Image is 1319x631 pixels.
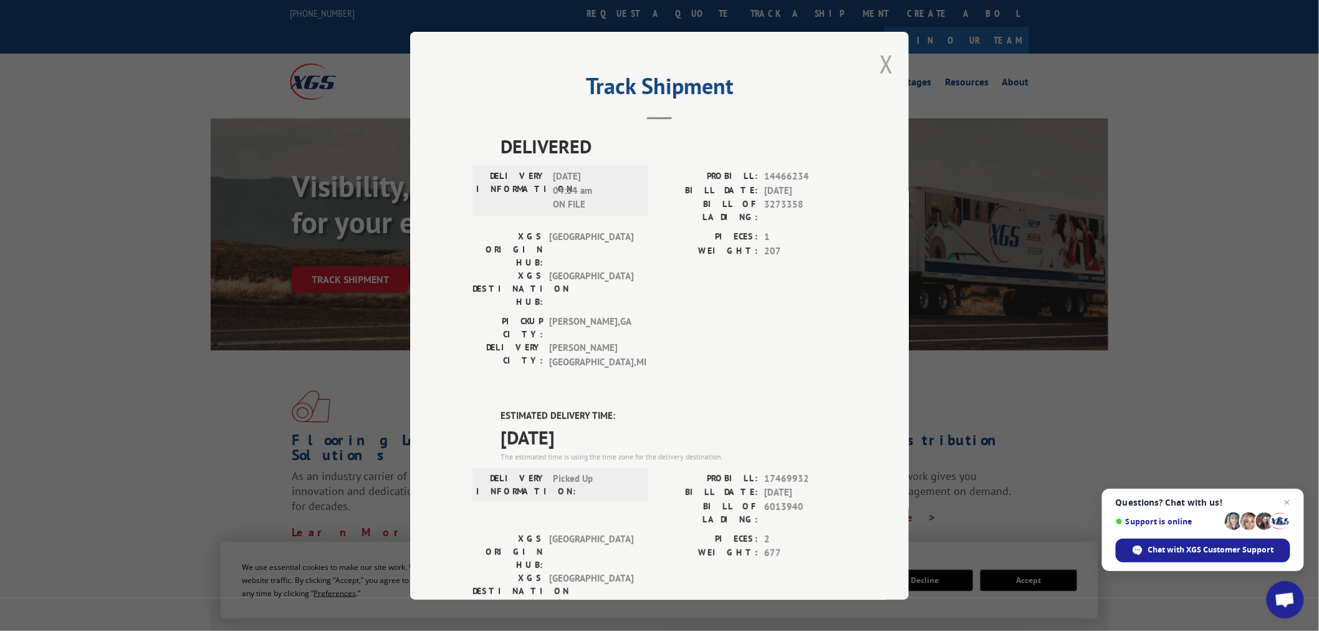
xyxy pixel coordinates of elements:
[659,244,758,258] label: WEIGHT:
[764,244,847,258] span: 207
[549,315,633,341] span: [PERSON_NAME] , GA
[764,230,847,244] span: 1
[659,546,758,561] label: WEIGHT:
[549,341,633,369] span: [PERSON_NAME][GEOGRAPHIC_DATA] , MI
[1148,544,1274,556] span: Chat with XGS Customer Support
[549,230,633,269] span: [GEOGRAPHIC_DATA]
[880,47,893,80] button: Close modal
[553,471,637,498] span: Picked Up
[764,532,847,546] span: 2
[659,471,758,486] label: PROBILL:
[472,230,543,269] label: XGS ORIGIN HUB:
[764,486,847,500] span: [DATE]
[1116,517,1221,526] span: Support is online
[659,170,758,184] label: PROBILL:
[764,198,847,224] span: 3273358
[549,269,633,309] span: [GEOGRAPHIC_DATA]
[549,532,633,571] span: [GEOGRAPHIC_DATA]
[472,571,543,610] label: XGS DESTINATION HUB:
[764,170,847,184] span: 14466234
[553,170,637,212] span: [DATE] 04:54 am ON FILE
[549,571,633,610] span: [GEOGRAPHIC_DATA]
[472,341,543,369] label: DELIVERY CITY:
[501,451,847,462] div: The estimated time is using the time zone for the delivery destination.
[764,499,847,526] span: 6013940
[501,132,847,160] span: DELIVERED
[1267,581,1304,619] a: Open chat
[501,423,847,451] span: [DATE]
[659,230,758,244] label: PIECES:
[1116,498,1290,508] span: Questions? Chat with us!
[764,546,847,561] span: 677
[764,471,847,486] span: 17469932
[659,183,758,198] label: BILL DATE:
[476,471,547,498] label: DELIVERY INFORMATION:
[659,486,758,500] label: BILL DATE:
[472,77,847,101] h2: Track Shipment
[472,269,543,309] label: XGS DESTINATION HUB:
[659,532,758,546] label: PIECES:
[501,409,847,423] label: ESTIMATED DELIVERY TIME:
[1116,539,1290,562] span: Chat with XGS Customer Support
[659,198,758,224] label: BILL OF LADING:
[472,315,543,341] label: PICKUP CITY:
[764,183,847,198] span: [DATE]
[476,170,547,212] label: DELIVERY INFORMATION:
[659,499,758,526] label: BILL OF LADING:
[472,532,543,571] label: XGS ORIGIN HUB:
